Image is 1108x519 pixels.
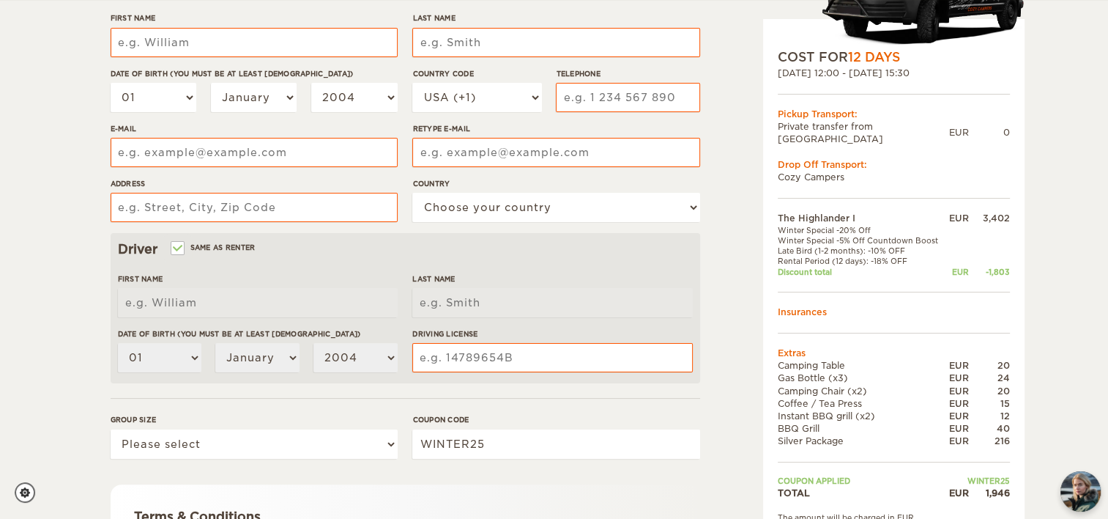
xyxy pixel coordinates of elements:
div: EUR [945,435,968,447]
td: Coupon applied [778,476,946,486]
label: Group size [111,414,398,425]
td: Coffee / Tea Press [778,397,946,410]
label: First Name [111,12,398,23]
div: Drop Off Transport: [778,158,1010,171]
label: Last Name [412,273,692,284]
label: E-mail [111,123,398,134]
span: 12 Days [848,50,900,65]
div: 20 [969,385,1010,397]
div: 1,946 [969,487,1010,499]
td: Winter Special -5% Off Countdown Boost [778,235,946,246]
label: Country Code [412,68,541,79]
div: 40 [969,422,1010,435]
label: Country [412,178,699,189]
input: e.g. Street, City, Zip Code [111,193,398,222]
div: 15 [969,397,1010,410]
td: WINTER25 [945,476,1009,486]
label: Driving License [412,328,692,339]
label: Coupon code [412,414,699,425]
div: EUR [945,487,968,499]
label: Date of birth (You must be at least [DEMOGRAPHIC_DATA]) [118,328,398,339]
td: Camping Chair (x2) [778,385,946,397]
td: Discount total [778,267,946,277]
td: Winter Special -20% Off [778,225,946,235]
button: chat-button [1060,471,1101,512]
td: Gas Bottle (x3) [778,372,946,384]
div: 216 [969,435,1010,447]
td: BBQ Grill [778,422,946,435]
div: EUR [945,372,968,384]
div: EUR [945,212,968,224]
div: 3,402 [969,212,1010,224]
div: Pickup Transport: [778,108,1010,120]
div: 0 [969,126,1010,139]
td: Extras [778,347,1010,359]
td: Rental Period (12 days): -18% OFF [778,256,946,266]
label: Date of birth (You must be at least [DEMOGRAPHIC_DATA]) [111,68,398,79]
div: COST FOR [778,48,1010,66]
div: -1,803 [969,267,1010,277]
div: EUR [945,397,968,410]
td: The Highlander I [778,212,946,224]
input: e.g. Smith [412,28,699,57]
div: EUR [945,422,968,435]
div: 20 [969,359,1010,372]
input: e.g. 1 234 567 890 [556,83,699,112]
a: Cookie settings [15,482,45,503]
input: e.g. Smith [412,288,692,317]
div: [DATE] 12:00 - [DATE] 15:30 [778,67,1010,79]
div: EUR [945,267,968,277]
td: Camping Table [778,359,946,372]
div: Driver [118,240,693,258]
div: 12 [969,410,1010,422]
div: EUR [945,410,968,422]
td: Insurances [778,306,1010,318]
label: Retype E-mail [412,123,699,134]
td: Private transfer from [GEOGRAPHIC_DATA] [778,120,949,145]
div: 24 [969,372,1010,384]
td: Late Bird (1-2 months): -10% OFF [778,246,946,256]
input: e.g. William [118,288,398,317]
label: Same as renter [172,240,256,254]
td: Instant BBQ grill (x2) [778,410,946,422]
input: e.g. example@example.com [111,138,398,167]
td: Cozy Campers [778,171,1010,183]
div: EUR [945,385,968,397]
div: EUR [949,126,969,139]
td: TOTAL [778,487,946,499]
input: e.g. example@example.com [412,138,699,167]
label: First Name [118,273,398,284]
label: Address [111,178,398,189]
label: Last Name [412,12,699,23]
input: e.g. William [111,28,398,57]
div: EUR [945,359,968,372]
input: e.g. 14789654B [412,343,692,372]
img: Freyja at Cozy Campers [1060,471,1101,512]
label: Telephone [556,68,699,79]
td: Silver Package [778,435,946,447]
input: Same as renter [172,245,182,254]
